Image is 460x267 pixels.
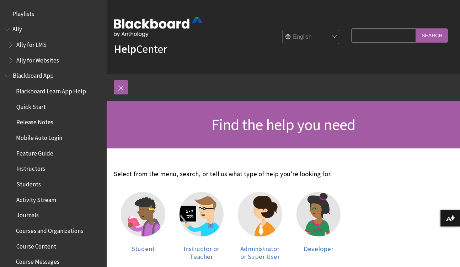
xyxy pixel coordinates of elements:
[114,42,167,56] a: HelpCenter
[121,192,165,260] a: Student Student
[16,101,46,110] span: Quick Start
[16,116,53,126] span: Release Notes
[296,192,341,260] a: Developer
[240,245,280,261] span: Administrator or Super User
[12,8,34,17] span: Playlists
[114,42,136,56] strong: Help
[16,85,86,95] span: Blackboard Learn App Help
[121,192,165,236] img: Student
[16,256,59,266] span: Course Messages
[16,240,56,250] span: Course Content
[114,169,348,179] p: Select from the menu, search, or tell us what type of help you're looking for.
[16,178,41,188] span: Students
[283,30,339,44] select: Site Language Selector
[16,147,53,157] span: Feature Guide
[16,132,62,141] span: Mobile Auto Login
[416,28,448,42] input: Search
[180,192,224,236] img: Instructor
[12,23,22,33] span: Ally
[4,23,102,66] nav: Book outline for Anthology Ally Help
[16,194,56,203] span: Activity Stream
[238,192,282,236] img: Administrator
[4,8,102,20] nav: Book outline for Playlists
[212,115,355,134] span: Find the help you need
[16,54,59,64] span: Ally for Websites
[183,245,219,261] span: Instructor or Teacher
[132,245,155,253] span: Student
[16,39,46,48] span: Ally for LMS
[16,225,83,234] span: Courses and Organizations
[16,209,38,219] span: Journals
[114,17,203,37] img: Blackboard by Anthology
[180,192,224,260] a: Instructor Instructor or Teacher
[238,192,282,260] a: Administrator Administrator or Super User
[16,163,45,173] span: Instructors
[304,245,333,253] span: Developer
[12,70,53,80] span: Blackboard App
